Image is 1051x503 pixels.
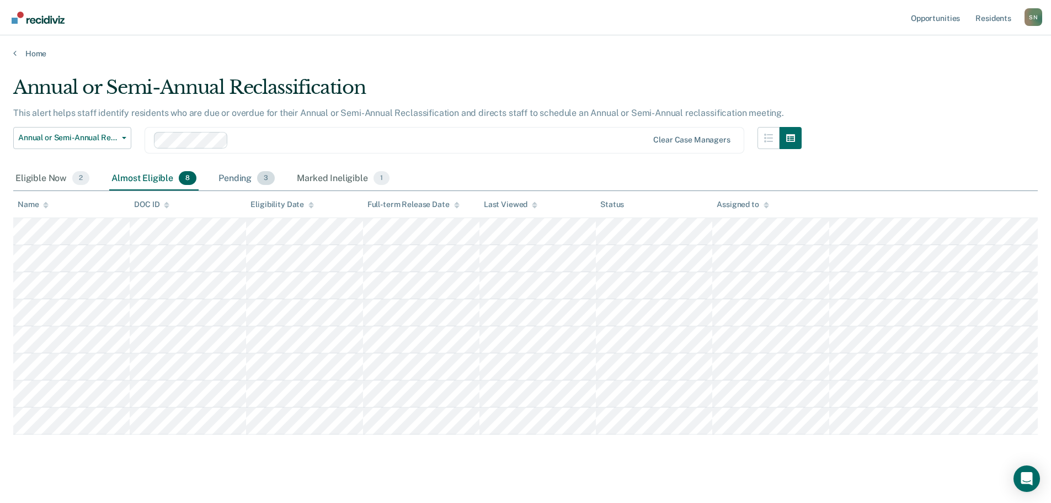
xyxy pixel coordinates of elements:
[13,76,802,108] div: Annual or Semi-Annual Reclassification
[484,200,537,209] div: Last Viewed
[1025,8,1042,26] div: S N
[1025,8,1042,26] button: Profile dropdown button
[600,200,624,209] div: Status
[18,133,118,142] span: Annual or Semi-Annual Reclassification
[72,171,89,186] span: 2
[13,49,1038,59] a: Home
[216,167,277,191] div: Pending3
[374,171,390,186] span: 1
[295,167,392,191] div: Marked Ineligible1
[18,200,49,209] div: Name
[13,167,92,191] div: Eligible Now2
[109,167,199,191] div: Almost Eligible8
[250,200,314,209] div: Eligibility Date
[717,200,769,209] div: Assigned to
[367,200,460,209] div: Full-term Release Date
[653,135,730,145] div: Clear case managers
[179,171,196,186] span: 8
[12,12,65,24] img: Recidiviz
[257,171,275,186] span: 3
[13,108,784,118] p: This alert helps staff identify residents who are due or overdue for their Annual or Semi-Annual ...
[1013,465,1040,492] div: Open Intercom Messenger
[134,200,169,209] div: DOC ID
[13,127,131,149] button: Annual or Semi-Annual Reclassification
